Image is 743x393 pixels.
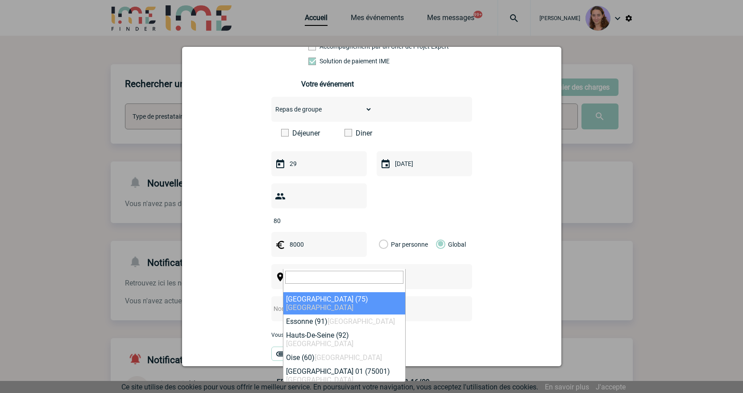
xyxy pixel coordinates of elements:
label: Déjeuner [281,129,332,137]
input: Date de début [287,158,349,170]
li: Oise (60) [283,351,405,364]
input: Date de fin [393,158,454,170]
span: [GEOGRAPHIC_DATA] [328,317,395,326]
p: Vous pouvez ajouter une pièce jointe à votre demande [271,332,472,338]
label: Prestation payante [308,43,348,50]
span: [GEOGRAPHIC_DATA] [315,353,382,362]
label: Diner [345,129,396,137]
li: [GEOGRAPHIC_DATA] (75) [283,292,405,314]
input: Nom de l'événement [271,303,448,314]
li: Essonne (91) [283,314,405,328]
h3: Votre événement [301,80,442,88]
input: Nombre de participants [271,215,355,227]
li: [GEOGRAPHIC_DATA] 01 (75001) [283,364,405,387]
input: Budget HT [287,239,349,250]
label: Par personne [379,232,389,257]
label: Global [436,232,442,257]
span: [GEOGRAPHIC_DATA] [286,339,353,348]
span: [GEOGRAPHIC_DATA] [286,376,353,384]
li: Hauts-De-Seine (92) [283,328,405,351]
label: Conformité aux process achat client, Prise en charge de la facturation, Mutualisation de plusieur... [308,58,348,65]
span: [GEOGRAPHIC_DATA] [286,303,353,312]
